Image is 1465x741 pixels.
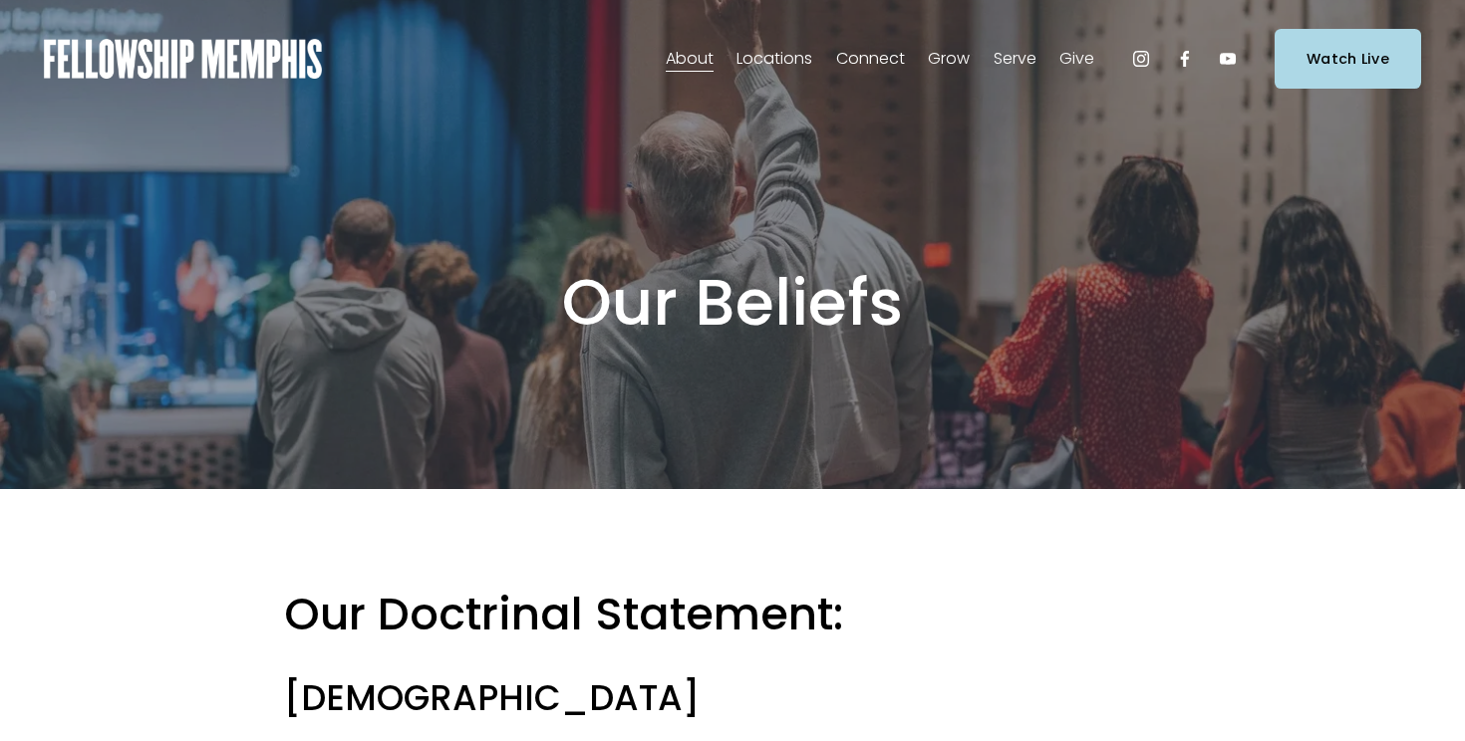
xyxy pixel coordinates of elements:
span: Locations [736,45,812,74]
h1: Our Beliefs [284,264,1181,343]
span: Serve [994,45,1036,74]
span: Give [1059,45,1094,74]
h2: Our Doctrinal Statement: [284,586,1181,643]
a: folder dropdown [666,43,714,75]
a: YouTube [1218,49,1238,69]
a: Facebook [1175,49,1195,69]
a: folder dropdown [1059,43,1094,75]
a: folder dropdown [736,43,812,75]
a: folder dropdown [994,43,1036,75]
span: About [666,45,714,74]
img: Fellowship Memphis [44,39,322,79]
span: Grow [928,45,970,74]
a: Instagram [1131,49,1151,69]
a: folder dropdown [836,43,905,75]
span: Connect [836,45,905,74]
a: Watch Live [1275,29,1421,88]
h3: [DEMOGRAPHIC_DATA] [284,675,1181,722]
a: folder dropdown [928,43,970,75]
